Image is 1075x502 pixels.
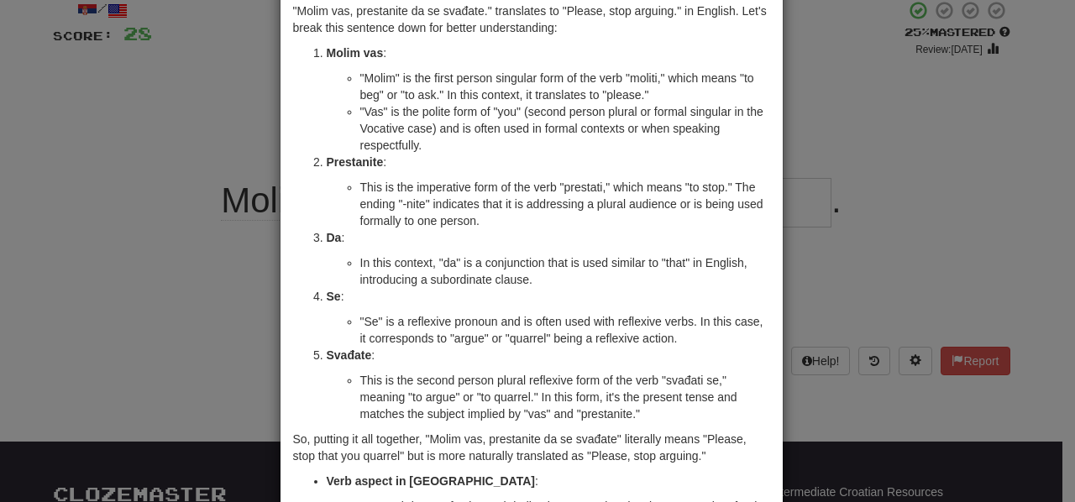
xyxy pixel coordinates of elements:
strong: Prestanite [327,155,384,169]
p: : [327,154,770,170]
strong: Se [327,290,341,303]
li: This is the imperative form of the verb "prestati," which means "to stop." The ending "-nite" ind... [360,179,770,229]
li: This is the second person plural reflexive form of the verb "svađati se," meaning "to argue" or "... [360,372,770,422]
p: : [327,229,770,246]
strong: Verb aspect in [GEOGRAPHIC_DATA] [327,474,535,488]
p: : [327,347,770,363]
li: "Vas" is the polite form of "you" (second person plural or formal singular in the Vocative case) ... [360,103,770,154]
li: "Se" is a reflexive pronoun and is often used with reflexive verbs. In this case, it corresponds ... [360,313,770,347]
p: : [327,473,770,489]
p: : [327,288,770,305]
strong: Molim vas [327,46,384,60]
strong: Da [327,231,342,244]
li: "Molim" is the first person singular form of the verb "moliti," which means "to beg" or "to ask."... [360,70,770,103]
strong: Svađate [327,348,372,362]
p: So, putting it all together, "Molim vas, prestanite da se svađate" literally means "Please, stop ... [293,431,770,464]
li: In this context, "da" is a conjunction that is used similar to "that" in English, introducing a s... [360,254,770,288]
p: : [327,44,770,61]
p: "Molim vas, prestanite da se svađate." translates to "Please, stop arguing." in English. Let's br... [293,3,770,36]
